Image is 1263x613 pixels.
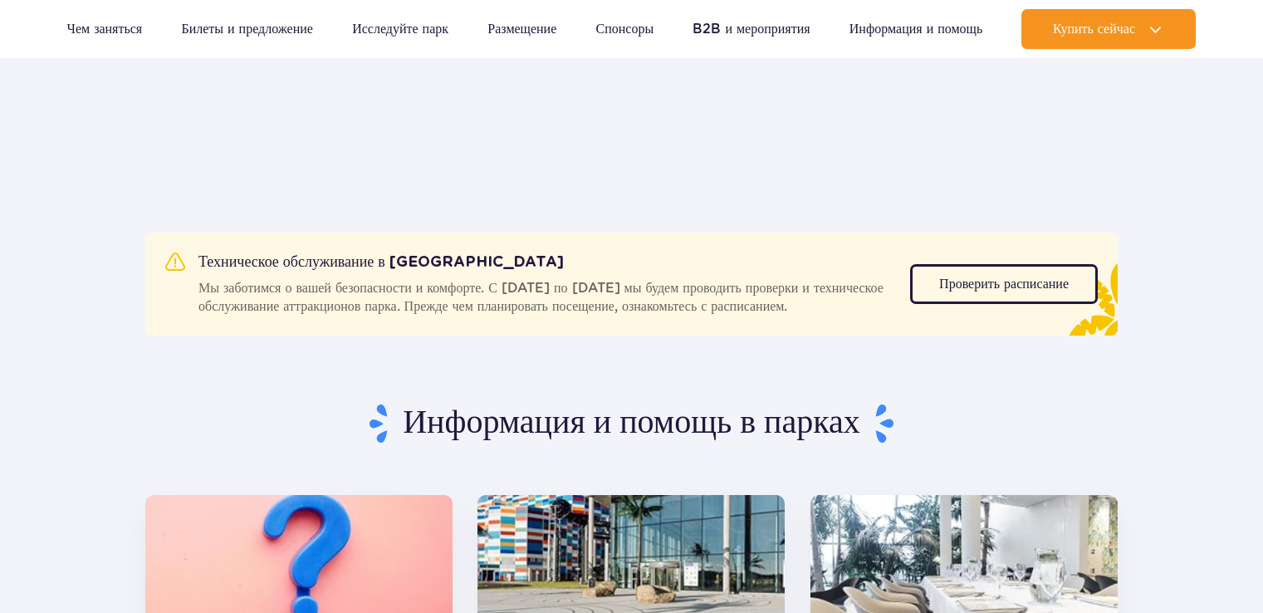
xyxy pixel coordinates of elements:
[910,264,1098,304] a: Проверить расписание
[67,9,143,49] a: Чем заняться
[403,402,860,444] font: Информация и помощь в парках
[352,21,448,37] font: Исследуйте парк
[596,21,654,37] font: Спонсоры
[198,255,564,270] font: Техническое обслуживание в [GEOGRAPHIC_DATA]
[198,280,884,314] font: Мы заботимся о вашей безопасности и комфорте. С [DATE] по [DATE] мы будем проводить проверки и те...
[352,9,448,49] a: Исследуйте парк
[849,21,982,37] font: Информация и помощь
[849,9,982,49] a: Информация и помощь
[1021,9,1196,49] button: Купить сейчас
[693,21,810,37] font: B2B и мероприятия
[487,9,556,49] a: Размещение
[596,9,654,49] a: Спонсоры
[181,21,313,37] font: Билеты и предложение
[67,21,143,37] font: Чем заняться
[487,21,556,37] font: Размещение
[693,9,810,49] a: B2B и мероприятия
[181,9,313,49] a: Билеты и предложение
